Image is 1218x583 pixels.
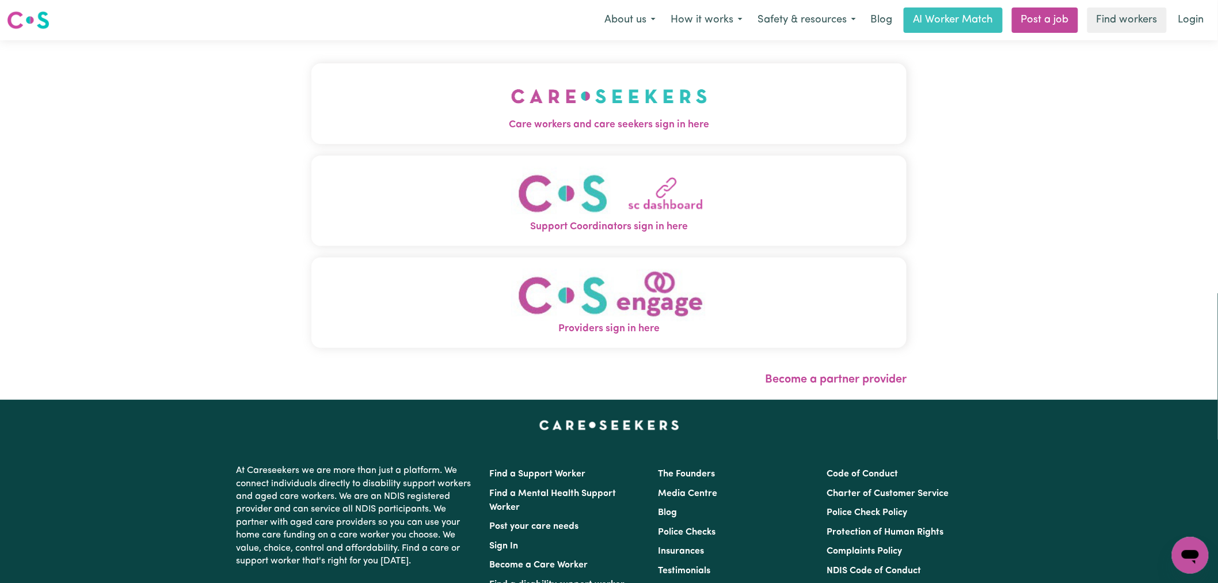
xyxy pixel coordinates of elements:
[489,470,585,479] a: Find a Support Worker
[658,508,677,517] a: Blog
[311,258,907,348] button: Providers sign in here
[539,421,679,430] a: Careseekers home page
[489,542,518,551] a: Sign In
[827,489,949,498] a: Charter of Customer Service
[311,219,907,234] span: Support Coordinators sign in here
[827,508,908,517] a: Police Check Policy
[904,7,1003,33] a: AI Worker Match
[658,566,710,576] a: Testimonials
[863,7,899,33] a: Blog
[658,470,715,479] a: The Founders
[597,8,663,32] button: About us
[658,489,717,498] a: Media Centre
[311,63,907,144] button: Care workers and care seekers sign in here
[311,118,907,132] span: Care workers and care seekers sign in here
[1087,7,1167,33] a: Find workers
[827,470,899,479] a: Code of Conduct
[750,8,863,32] button: Safety & resources
[236,460,475,572] p: At Careseekers we are more than just a platform. We connect individuals directly to disability su...
[7,7,50,33] a: Careseekers logo
[658,547,704,556] a: Insurances
[489,522,578,531] a: Post your care needs
[827,566,922,576] a: NDIS Code of Conduct
[1172,537,1209,574] iframe: Button to launch messaging window
[489,561,588,570] a: Become a Care Worker
[765,374,907,385] a: Become a partner provider
[489,489,616,512] a: Find a Mental Health Support Worker
[658,528,715,537] a: Police Checks
[827,547,903,556] a: Complaints Policy
[311,156,907,246] button: Support Coordinators sign in here
[1012,7,1078,33] a: Post a job
[1171,7,1211,33] a: Login
[311,321,907,336] span: Providers sign in here
[663,8,750,32] button: How it works
[827,528,944,537] a: Protection of Human Rights
[7,10,50,31] img: Careseekers logo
